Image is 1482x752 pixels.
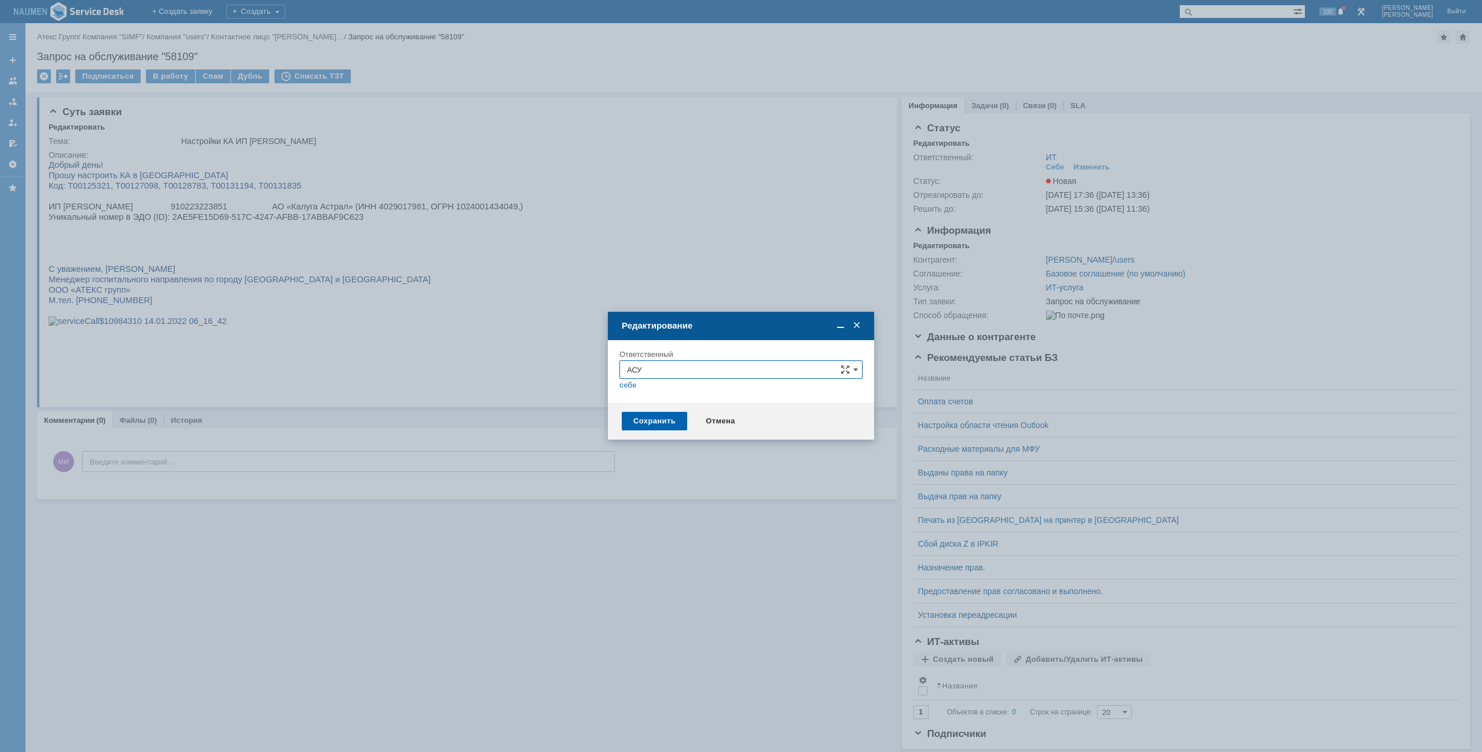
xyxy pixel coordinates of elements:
[619,351,860,358] div: Ответственный
[841,365,850,374] span: Сложная форма
[835,320,846,331] span: Свернуть (Ctrl + M)
[619,381,637,390] a: себе
[851,320,863,331] span: Закрыть
[622,320,863,331] div: Редактирование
